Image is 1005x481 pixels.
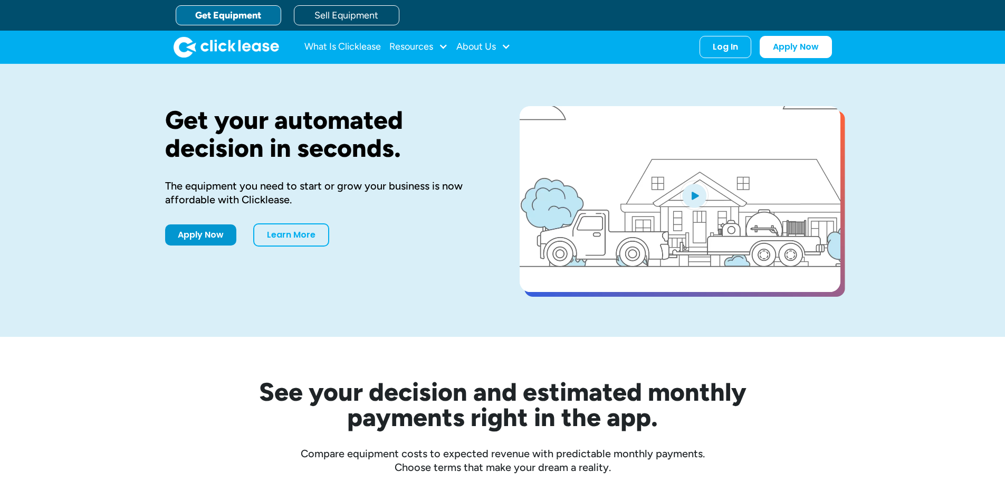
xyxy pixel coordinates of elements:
a: open lightbox [520,106,840,292]
div: About Us [456,36,511,58]
div: The equipment you need to start or grow your business is now affordable with Clicklease. [165,179,486,206]
a: Get Equipment [176,5,281,25]
img: Blue play button logo on a light blue circular background [680,181,709,210]
h1: Get your automated decision in seconds. [165,106,486,162]
h2: See your decision and estimated monthly payments right in the app. [207,379,798,430]
a: Apply Now [165,224,236,246]
a: Learn More [253,223,329,247]
a: home [174,36,279,58]
div: Compare equipment costs to expected revenue with predictable monthly payments. Choose terms that ... [165,447,840,474]
a: Apply Now [760,36,832,58]
img: Clicklease logo [174,36,279,58]
div: Log In [713,42,738,52]
a: What Is Clicklease [304,36,381,58]
div: Resources [389,36,448,58]
a: Sell Equipment [294,5,399,25]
